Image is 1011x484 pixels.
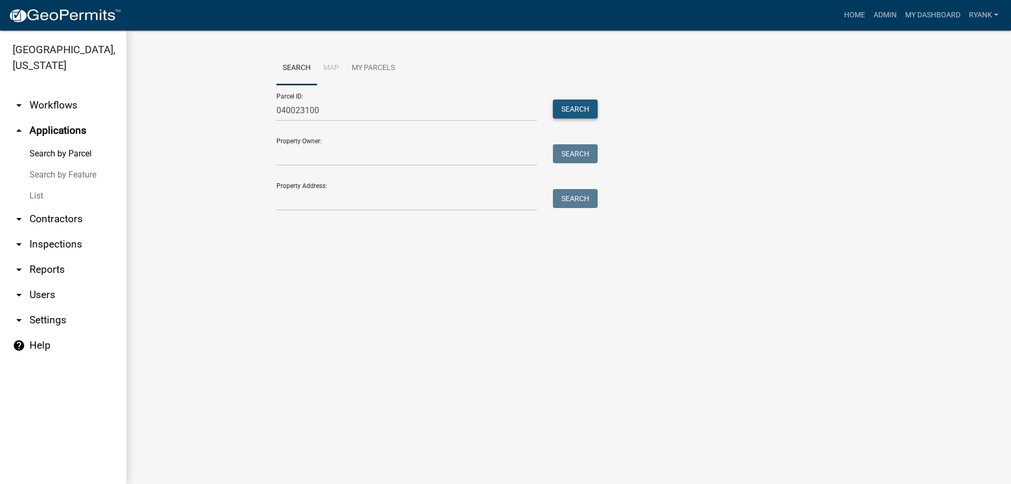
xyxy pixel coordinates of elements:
[13,263,25,276] i: arrow_drop_down
[13,238,25,251] i: arrow_drop_down
[345,52,401,85] a: My Parcels
[13,314,25,327] i: arrow_drop_down
[901,5,965,25] a: My Dashboard
[965,5,1003,25] a: RyanK
[13,213,25,225] i: arrow_drop_down
[13,289,25,301] i: arrow_drop_down
[276,52,317,85] a: Search
[13,124,25,137] i: arrow_drop_up
[553,189,598,208] button: Search
[840,5,869,25] a: Home
[553,144,598,163] button: Search
[13,99,25,112] i: arrow_drop_down
[869,5,901,25] a: Admin
[553,100,598,118] button: Search
[13,339,25,352] i: help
